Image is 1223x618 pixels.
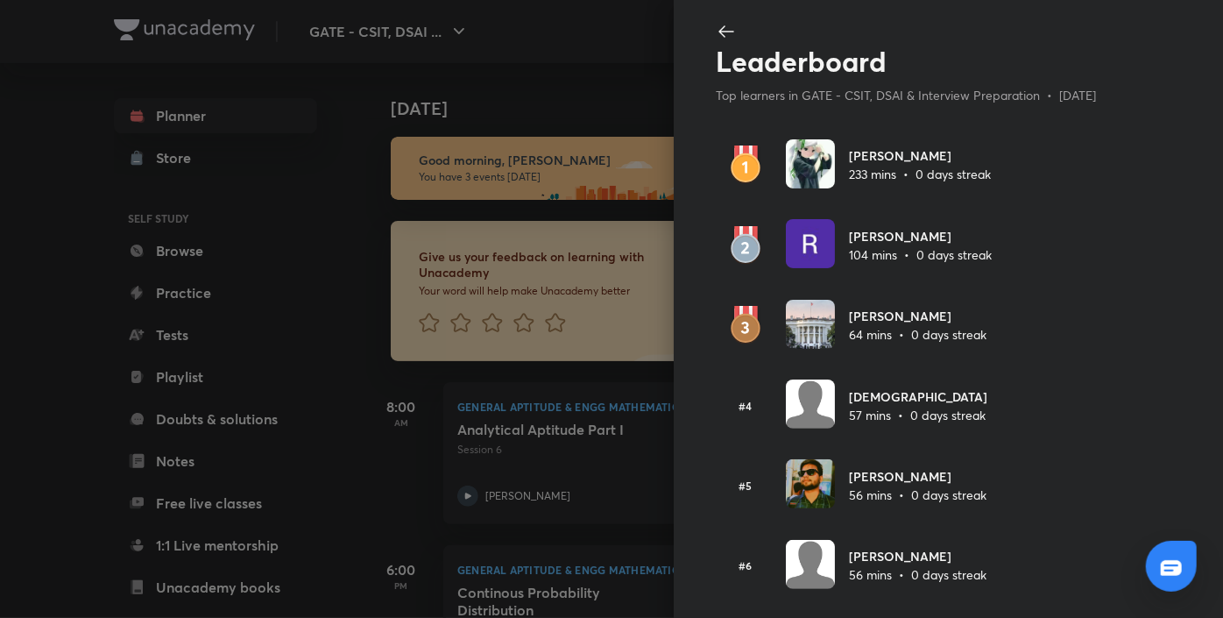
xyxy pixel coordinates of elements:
p: 56 mins • 0 days streak [849,486,986,504]
img: rank3.svg [716,306,775,345]
p: 64 mins • 0 days streak [849,325,986,344]
h6: [PERSON_NAME] [849,307,986,325]
p: 104 mins • 0 days streak [849,245,992,264]
h6: #5 [716,478,775,494]
h6: #6 [716,558,775,573]
h6: [PERSON_NAME] [849,146,991,165]
img: Avatar [786,300,835,349]
h6: [DEMOGRAPHIC_DATA] [849,387,987,406]
h2: Leaderboard [716,45,1122,78]
h6: #4 [716,398,775,414]
img: Avatar [786,459,835,508]
p: 233 mins • 0 days streak [849,165,991,183]
img: rank1.svg [716,146,775,184]
p: 56 mins • 0 days streak [849,565,986,584]
img: Avatar [786,540,835,589]
h6: [PERSON_NAME] [849,227,992,245]
h6: [PERSON_NAME] [849,547,986,565]
img: rank2.svg [716,226,775,265]
p: 57 mins • 0 days streak [849,406,987,424]
h6: [PERSON_NAME] [849,467,986,486]
img: Avatar [786,219,835,268]
p: Top learners in GATE - CSIT, DSAI & Interview Preparation • [DATE] [716,86,1122,104]
img: Avatar [786,380,835,429]
img: Avatar [786,139,835,188]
